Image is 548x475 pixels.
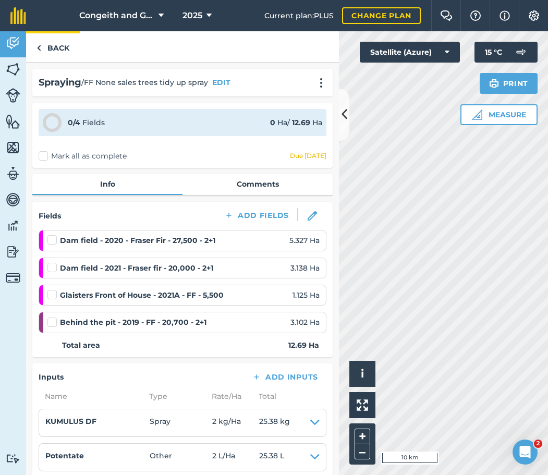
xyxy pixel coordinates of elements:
h4: Potentate [45,450,150,461]
button: Add Inputs [243,370,326,384]
button: 15 °C [474,42,538,63]
strong: Glaisters Front of House - 2021A - FF - 5,500 [60,289,224,301]
img: svg+xml;base64,PHN2ZyB4bWxucz0iaHR0cDovL3d3dy53My5vcmcvMjAwMC9zdmciIHdpZHRoPSI5IiBoZWlnaHQ9IjI0Ii... [36,42,41,54]
strong: Dam field - 2021 - Fraser fir - 20,000 - 2+1 [60,262,213,274]
span: Current plan : PLUS [264,10,334,21]
h4: KUMULUS DF [45,416,150,427]
div: Fields [68,117,105,128]
iframe: Intercom live chat [513,440,538,465]
strong: 0 [270,118,275,127]
h2: Spraying [39,75,81,90]
img: Ruler icon [472,109,482,120]
summary: PotentateOther2 L/Ha25.38 L [45,450,320,465]
strong: Behind the pit - 2019 - FF - 20,700 - 2+1 [60,316,206,328]
a: Info [32,174,182,194]
strong: Dam field - 2020 - Fraser Fir - 27,500 - 2+1 [60,235,215,246]
label: Mark all as complete [39,151,127,162]
img: svg+xml;base64,PHN2ZyB4bWxucz0iaHR0cDovL3d3dy53My5vcmcvMjAwMC9zdmciIHdpZHRoPSI1NiIgaGVpZ2h0PSI2MC... [6,140,20,155]
img: svg+xml;base64,PD94bWwgdmVyc2lvbj0iMS4wIiBlbmNvZGluZz0idXRmLTgiPz4KPCEtLSBHZW5lcmF0b3I6IEFkb2JlIE... [6,454,20,464]
img: svg+xml;base64,PHN2ZyB4bWxucz0iaHR0cDovL3d3dy53My5vcmcvMjAwMC9zdmciIHdpZHRoPSIyMCIgaGVpZ2h0PSIyNC... [315,78,327,88]
span: 2 L / Ha [212,450,259,465]
img: svg+xml;base64,PD94bWwgdmVyc2lvbj0iMS4wIiBlbmNvZGluZz0idXRmLTgiPz4KPCEtLSBHZW5lcmF0b3I6IEFkb2JlIE... [510,42,531,63]
button: Measure [460,104,538,125]
strong: 12.69 Ha [288,339,319,351]
img: svg+xml;base64,PD94bWwgdmVyc2lvbj0iMS4wIiBlbmNvZGluZz0idXRmLTgiPz4KPCEtLSBHZW5lcmF0b3I6IEFkb2JlIE... [6,218,20,234]
span: 5.327 Ha [289,235,320,246]
button: EDIT [212,77,230,88]
span: / FF None sales trees tidy up spray [81,77,208,88]
span: 2 [534,440,542,448]
img: A question mark icon [469,10,482,21]
span: 25.38 kg [259,416,290,430]
img: A cog icon [528,10,540,21]
img: svg+xml;base64,PHN2ZyB4bWxucz0iaHR0cDovL3d3dy53My5vcmcvMjAwMC9zdmciIHdpZHRoPSIxNyIgaGVpZ2h0PSIxNy... [500,9,510,22]
a: Change plan [342,7,421,24]
span: Name [39,391,143,402]
span: 3.102 Ha [290,316,320,328]
strong: 0 / 4 [68,118,80,127]
img: svg+xml;base64,PD94bWwgdmVyc2lvbj0iMS4wIiBlbmNvZGluZz0idXRmLTgiPz4KPCEtLSBHZW5lcmF0b3I6IEFkb2JlIE... [6,192,20,208]
span: 2 kg / Ha [212,416,259,430]
h4: Fields [39,210,61,222]
a: Back [26,31,80,62]
button: i [349,361,375,387]
img: svg+xml;base64,PHN2ZyB3aWR0aD0iMTgiIGhlaWdodD0iMTgiIHZpZXdCb3g9IjAgMCAxOCAxOCIgZmlsbD0ibm9uZSIgeG... [308,211,317,221]
button: Print [480,73,538,94]
img: svg+xml;base64,PHN2ZyB4bWxucz0iaHR0cDovL3d3dy53My5vcmcvMjAwMC9zdmciIHdpZHRoPSI1NiIgaGVpZ2h0PSI2MC... [6,114,20,129]
span: Type [143,391,205,402]
span: Other [150,450,212,465]
h4: Inputs [39,371,64,383]
img: svg+xml;base64,PD94bWwgdmVyc2lvbj0iMS4wIiBlbmNvZGluZz0idXRmLTgiPz4KPCEtLSBHZW5lcmF0b3I6IEFkb2JlIE... [6,271,20,285]
img: Four arrows, one pointing top left, one top right, one bottom right and the last bottom left [357,399,368,411]
button: Satellite (Azure) [360,42,460,63]
span: Total [252,391,276,402]
div: Due [DATE] [290,152,326,160]
span: 2025 [182,9,202,22]
img: svg+xml;base64,PD94bWwgdmVyc2lvbj0iMS4wIiBlbmNvZGluZz0idXRmLTgiPz4KPCEtLSBHZW5lcmF0b3I6IEFkb2JlIE... [6,35,20,51]
span: 3.138 Ha [290,262,320,274]
span: 15 ° C [485,42,502,63]
img: svg+xml;base64,PHN2ZyB4bWxucz0iaHR0cDovL3d3dy53My5vcmcvMjAwMC9zdmciIHdpZHRoPSI1NiIgaGVpZ2h0PSI2MC... [6,62,20,77]
div: Ha / Ha [270,117,322,128]
a: Comments [182,174,333,194]
img: svg+xml;base64,PD94bWwgdmVyc2lvbj0iMS4wIiBlbmNvZGluZz0idXRmLTgiPz4KPCEtLSBHZW5lcmF0b3I6IEFkb2JlIE... [6,166,20,181]
img: fieldmargin Logo [10,7,26,24]
img: svg+xml;base64,PD94bWwgdmVyc2lvbj0iMS4wIiBlbmNvZGluZz0idXRmLTgiPz4KPCEtLSBHZW5lcmF0b3I6IEFkb2JlIE... [6,244,20,260]
button: – [355,444,370,459]
span: Spray [150,416,212,430]
summary: KUMULUS DFSpray2 kg/Ha25.38 kg [45,416,320,430]
button: + [355,429,370,444]
img: Two speech bubbles overlapping with the left bubble in the forefront [440,10,453,21]
span: Congeith and Glaisters [79,9,154,22]
img: svg+xml;base64,PHN2ZyB4bWxucz0iaHR0cDovL3d3dy53My5vcmcvMjAwMC9zdmciIHdpZHRoPSIxOSIgaGVpZ2h0PSIyNC... [489,77,499,90]
strong: Total area [62,339,100,351]
strong: 12.69 [292,118,310,127]
span: 1.125 Ha [293,289,320,301]
button: Add Fields [216,208,297,223]
span: 25.38 L [259,450,284,465]
span: i [361,367,364,380]
span: Rate/ Ha [205,391,252,402]
img: svg+xml;base64,PD94bWwgdmVyc2lvbj0iMS4wIiBlbmNvZGluZz0idXRmLTgiPz4KPCEtLSBHZW5lcmF0b3I6IEFkb2JlIE... [6,88,20,103]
